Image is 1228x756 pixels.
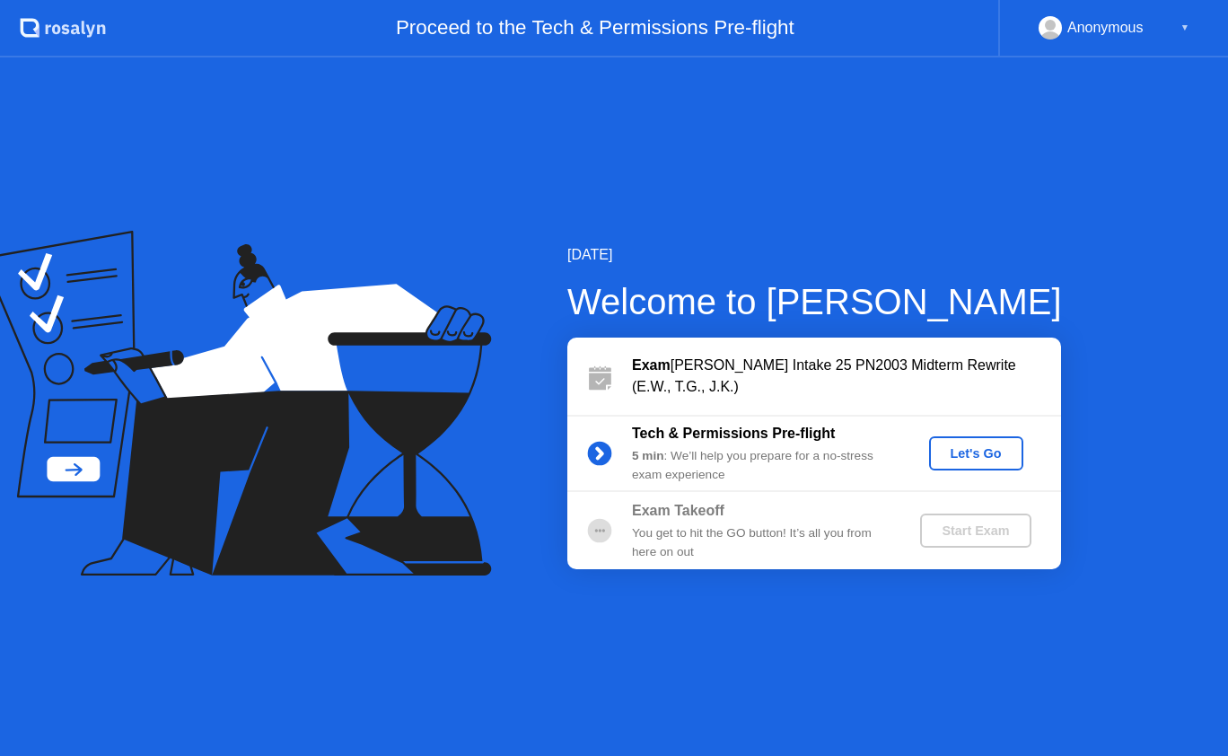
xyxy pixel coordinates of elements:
[929,436,1023,470] button: Let's Go
[632,449,664,462] b: 5 min
[567,275,1062,329] div: Welcome to [PERSON_NAME]
[632,426,835,441] b: Tech & Permissions Pre-flight
[632,524,890,561] div: You get to hit the GO button! It’s all you from here on out
[632,357,671,373] b: Exam
[936,446,1016,461] div: Let's Go
[567,244,1062,266] div: [DATE]
[1180,16,1189,40] div: ▼
[1067,16,1144,40] div: Anonymous
[632,503,724,518] b: Exam Takeoff
[632,447,890,484] div: : We’ll help you prepare for a no-stress exam experience
[632,355,1061,398] div: [PERSON_NAME] Intake 25 PN2003 Midterm Rewrite (E.W., T.G., J.K.)
[927,523,1023,538] div: Start Exam
[920,514,1031,548] button: Start Exam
